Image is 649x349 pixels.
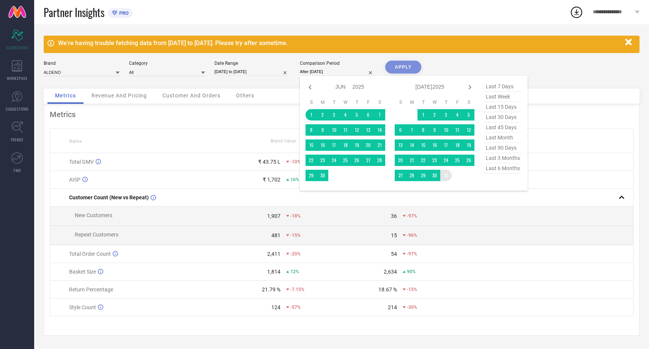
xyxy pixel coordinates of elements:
span: AISP [69,177,80,183]
span: Basket Size [69,269,96,275]
div: 54 [391,251,397,257]
div: ₹ 1,702 [263,177,280,183]
td: Sat Jul 19 2025 [463,139,474,151]
span: FWD [14,167,21,173]
td: Tue Jul 15 2025 [417,139,429,151]
div: Metrics [50,110,633,119]
td: Tue Jun 10 2025 [328,124,340,136]
span: SCORECARDS [6,45,28,50]
span: -10% [290,159,301,164]
div: 18.67 % [378,286,397,293]
td: Sun Jun 08 2025 [306,124,317,136]
td: Sun Jul 13 2025 [395,139,406,151]
td: Sat Jul 05 2025 [463,109,474,121]
span: New Customers [75,212,112,218]
td: Sat Jun 21 2025 [374,139,385,151]
div: Previous month [306,83,315,92]
span: Customer And Orders [162,92,221,99]
td: Wed Jun 11 2025 [340,124,351,136]
td: Fri Jun 20 2025 [362,139,374,151]
td: Thu Jun 05 2025 [351,109,362,121]
span: PRO [117,10,129,16]
td: Tue Jun 24 2025 [328,155,340,166]
span: Partner Insights [44,5,104,20]
div: 21.79 % [262,286,280,293]
th: Monday [317,99,328,105]
span: Name [69,139,82,144]
span: Revenue And Pricing [91,92,147,99]
td: Mon Jul 14 2025 [406,139,417,151]
div: 36 [391,213,397,219]
span: -15% [407,287,417,292]
td: Wed Jun 25 2025 [340,155,351,166]
td: Thu Jul 17 2025 [440,139,452,151]
td: Sun Jun 15 2025 [306,139,317,151]
td: Tue Jun 17 2025 [328,139,340,151]
td: Wed Jun 04 2025 [340,109,351,121]
div: 1,907 [267,213,280,219]
td: Wed Jul 23 2025 [429,155,440,166]
td: Mon Jul 07 2025 [406,124,417,136]
span: -18% [290,213,301,219]
div: 15 [391,232,397,238]
span: Metrics [55,92,76,99]
span: -20% [290,251,301,257]
div: 214 [388,304,397,310]
span: -7.15% [290,287,304,292]
span: Total GMV [69,159,94,165]
td: Thu Jul 03 2025 [440,109,452,121]
span: 90% [407,269,416,274]
span: -30% [407,305,417,310]
th: Tuesday [417,99,429,105]
td: Fri Jul 04 2025 [452,109,463,121]
td: Fri Jul 11 2025 [452,124,463,136]
th: Wednesday [429,99,440,105]
div: 481 [271,232,280,238]
td: Mon Jun 09 2025 [317,124,328,136]
td: Wed Jul 16 2025 [429,139,440,151]
td: Sun Jun 22 2025 [306,155,317,166]
div: Open download list [570,5,583,19]
div: We're having trouble fetching data from [DATE] to [DATE]. Please try after sometime. [58,39,621,47]
td: Sat Jun 07 2025 [374,109,385,121]
span: 16% [290,177,299,182]
th: Friday [362,99,374,105]
td: Sat Jul 12 2025 [463,124,474,136]
div: 2,411 [267,251,280,257]
th: Friday [452,99,463,105]
span: -97% [407,213,417,219]
span: last 3 months [484,153,522,163]
td: Thu Jul 24 2025 [440,155,452,166]
span: -97% [407,251,417,257]
th: Saturday [374,99,385,105]
td: Mon Jun 02 2025 [317,109,328,121]
td: Fri Jun 13 2025 [362,124,374,136]
td: Mon Jun 16 2025 [317,139,328,151]
td: Sun Jul 06 2025 [395,124,406,136]
div: ₹ 43.75 L [258,159,280,165]
input: Select comparison period [300,68,376,76]
td: Sun Jul 20 2025 [395,155,406,166]
td: Thu Jun 12 2025 [351,124,362,136]
td: Fri Jun 06 2025 [362,109,374,121]
td: Thu Jul 31 2025 [440,170,452,181]
th: Monday [406,99,417,105]
span: Brand Value [271,138,296,144]
th: Tuesday [328,99,340,105]
div: Date Range [214,61,290,66]
th: Thursday [440,99,452,105]
span: last 7 days [484,81,522,92]
span: -96% [407,233,417,238]
span: -15% [290,233,301,238]
span: Repeat Customers [75,232,118,238]
span: Others [236,92,254,99]
td: Mon Jun 23 2025 [317,155,328,166]
td: Thu Jun 19 2025 [351,139,362,151]
td: Wed Jul 30 2025 [429,170,440,181]
td: Tue Jun 03 2025 [328,109,340,121]
span: Total Order Count [69,251,111,257]
td: Sat Jul 26 2025 [463,155,474,166]
td: Sat Jun 14 2025 [374,124,385,136]
span: -57% [290,305,301,310]
div: Brand [44,61,120,66]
